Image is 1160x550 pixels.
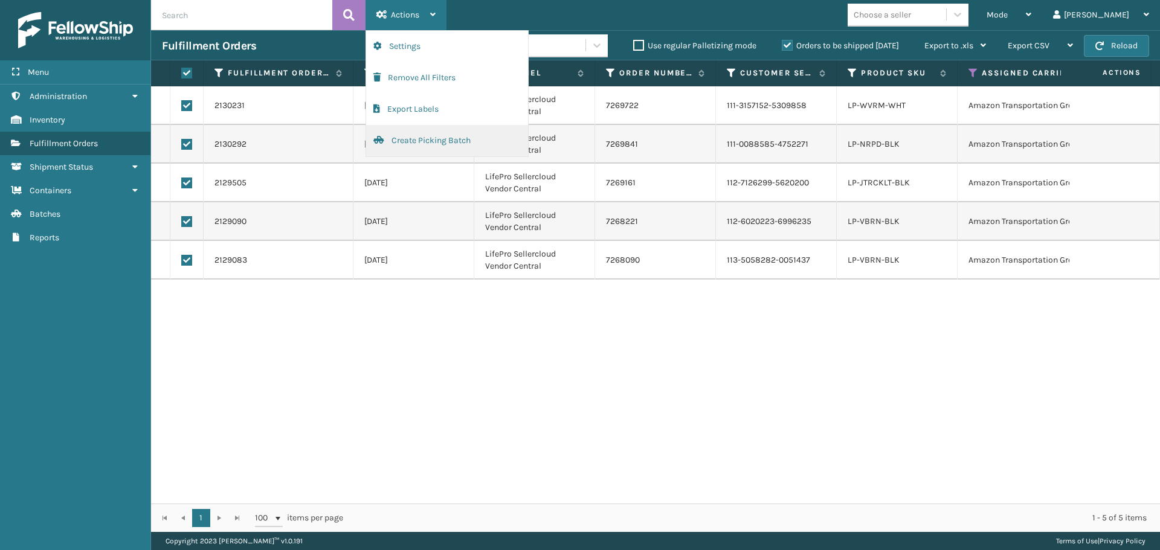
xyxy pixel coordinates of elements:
label: Customer Service Order Number [740,68,813,78]
td: 7268221 [595,202,716,241]
button: Export Labels [366,94,528,125]
label: Product SKU [861,68,934,78]
label: Assigned Carrier Service [982,68,1144,78]
td: 112-7126299-5620200 [716,164,837,202]
td: 111-3157152-5309858 [716,86,837,125]
td: 113-5058282-0051437 [716,241,837,280]
a: 2130231 [214,100,245,112]
a: 2129505 [214,177,246,189]
button: Remove All Filters [366,62,528,94]
td: 7269161 [595,164,716,202]
div: 1 - 5 of 5 items [360,512,1147,524]
a: 2129083 [214,254,247,266]
span: 100 [255,512,273,524]
a: Privacy Policy [1100,537,1145,545]
span: Shipment Status [30,162,93,172]
td: LifePro Sellercloud Vendor Central [474,125,595,164]
a: 2130292 [214,138,246,150]
span: Mode [987,10,1008,20]
label: Channel [498,68,572,78]
div: Choose a seller [854,8,911,21]
span: Actions [1065,63,1149,83]
td: LifePro Sellercloud Vendor Central [474,202,595,241]
td: [DATE] [353,202,474,241]
p: Copyright 2023 [PERSON_NAME]™ v 1.0.191 [166,532,303,550]
a: LP-VBRN-BLK [848,255,900,265]
span: Actions [391,10,419,20]
span: Inventory [30,115,65,125]
span: Containers [30,185,71,196]
span: Menu [28,67,49,77]
a: LP-VBRN-BLK [848,216,900,226]
td: 7269841 [595,125,716,164]
label: Orders to be shipped [DATE] [782,40,899,51]
a: Terms of Use [1056,537,1098,545]
img: logo [18,12,133,48]
span: items per page [255,509,343,527]
td: 7269722 [595,86,716,125]
td: LifePro Sellercloud Vendor Central [474,241,595,280]
span: Reports [30,232,59,243]
td: 7268090 [595,241,716,280]
td: [DATE] [353,86,474,125]
td: [DATE] [353,125,474,164]
td: 112-6020223-6996235 [716,202,837,241]
a: 2129090 [214,216,246,228]
label: Order Number [619,68,692,78]
a: LP-WVRM-WHT [848,100,906,110]
button: Reload [1084,35,1149,57]
label: Use regular Palletizing mode [633,40,756,51]
span: Export CSV [1008,40,1049,51]
button: Settings [366,31,528,62]
h3: Fulfillment Orders [162,39,256,53]
span: Export to .xls [924,40,973,51]
span: Administration [30,91,87,101]
label: Fulfillment Order Id [228,68,330,78]
span: Fulfillment Orders [30,138,98,149]
td: [DATE] [353,164,474,202]
td: LifePro Sellercloud Vendor Central [474,164,595,202]
a: LP-JTRCKLT-BLK [848,177,910,188]
span: Batches [30,209,60,219]
td: [DATE] [353,241,474,280]
div: | [1056,532,1145,550]
a: 1 [192,509,210,527]
button: Create Picking Batch [366,125,528,156]
td: LifePro Sellercloud Vendor Central [474,86,595,125]
a: LP-NRPD-BLK [848,139,900,149]
td: 111-0088585-4752271 [716,125,837,164]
